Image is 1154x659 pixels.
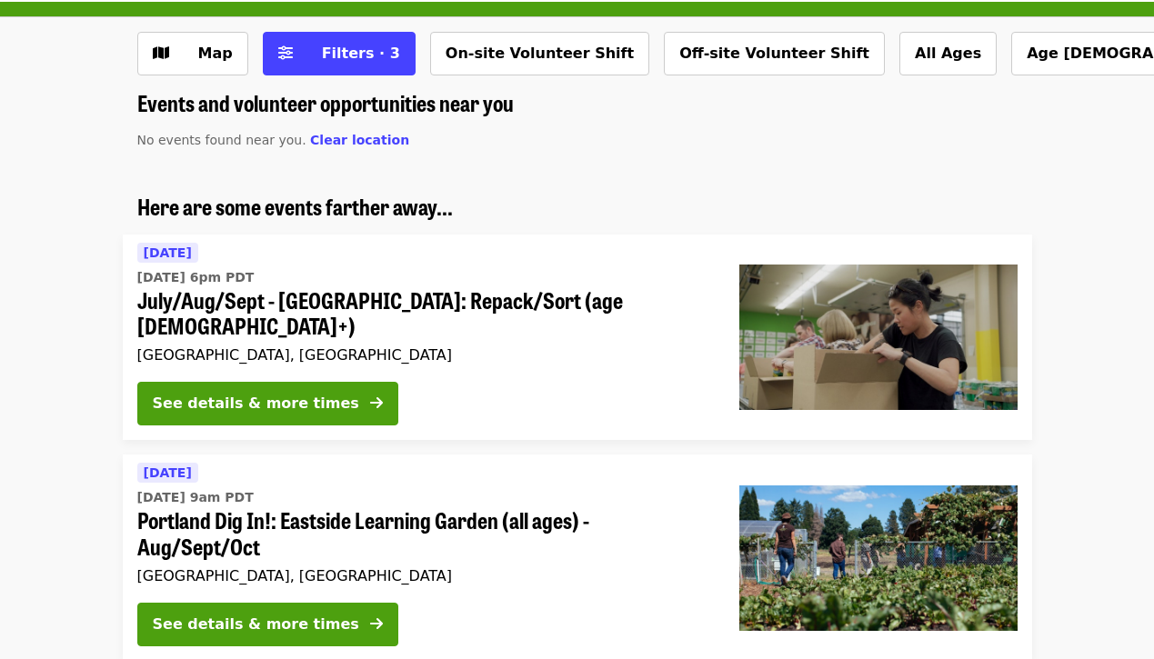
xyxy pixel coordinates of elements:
button: Show map view [137,32,248,75]
span: Filters · 3 [322,45,400,62]
span: Here are some events farther away... [137,190,453,222]
span: Portland Dig In!: Eastside Learning Garden (all ages) - Aug/Sept/Oct [137,507,710,560]
button: See details & more times [137,603,398,646]
time: [DATE] 9am PDT [137,488,254,507]
img: July/Aug/Sept - Portland: Repack/Sort (age 8+) organized by Oregon Food Bank [739,265,1018,410]
button: Off-site Volunteer Shift [664,32,885,75]
img: Portland Dig In!: Eastside Learning Garden (all ages) - Aug/Sept/Oct organized by Oregon Food Bank [739,485,1018,631]
button: Clear location [310,131,409,150]
time: [DATE] 6pm PDT [137,268,255,287]
button: See details & more times [137,382,398,425]
i: arrow-right icon [370,615,383,633]
div: See details & more times [153,393,359,414]
i: map icon [153,45,169,62]
span: Events and volunteer opportunities near you [137,86,514,118]
span: No events found near you. [137,133,306,147]
span: [DATE] [144,245,192,260]
i: sliders-h icon [278,45,293,62]
span: Map [198,45,233,62]
button: On-site Volunteer Shift [430,32,649,75]
button: All Ages [899,32,997,75]
span: July/Aug/Sept - [GEOGRAPHIC_DATA]: Repack/Sort (age [DEMOGRAPHIC_DATA]+) [137,287,710,340]
div: See details & more times [153,614,359,635]
a: See details for "July/Aug/Sept - Portland: Repack/Sort (age 8+)" [123,235,1032,441]
span: [DATE] [144,465,192,480]
div: [GEOGRAPHIC_DATA], [GEOGRAPHIC_DATA] [137,567,710,584]
i: arrow-right icon [370,394,383,412]
div: [GEOGRAPHIC_DATA], [GEOGRAPHIC_DATA] [137,346,710,364]
span: Clear location [310,133,409,147]
button: Filters (3 selected) [263,32,416,75]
